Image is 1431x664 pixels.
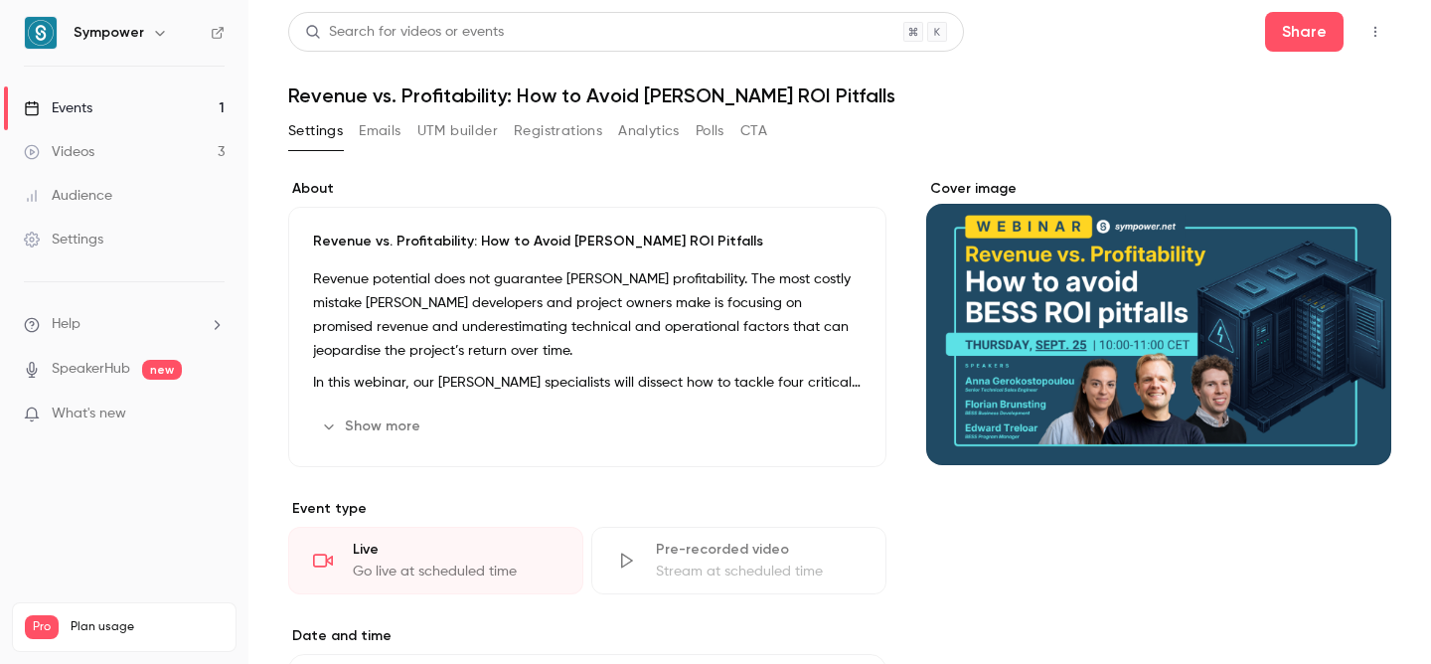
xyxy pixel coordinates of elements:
section: Cover image [926,179,1391,465]
div: Audience [24,186,112,206]
div: Search for videos or events [305,22,504,43]
div: Settings [24,230,103,249]
div: Go live at scheduled time [353,562,558,581]
button: Share [1265,12,1344,52]
p: Revenue vs. Profitability: How to Avoid [PERSON_NAME] ROI Pitfalls [313,232,862,251]
a: SpeakerHub [52,359,130,380]
div: Events [24,98,92,118]
div: Live [353,540,558,560]
li: help-dropdown-opener [24,314,225,335]
span: What's new [52,404,126,424]
button: Registrations [514,115,602,147]
p: In this webinar, our [PERSON_NAME] specialists will dissect how to tackle four critical risks tha... [313,371,862,395]
span: Help [52,314,80,335]
div: Pre-recorded video [656,540,862,560]
span: Plan usage [71,619,224,635]
button: CTA [740,115,767,147]
h6: Sympower [74,23,144,43]
div: LiveGo live at scheduled time [288,527,583,594]
div: Videos [24,142,94,162]
button: Polls [696,115,724,147]
label: Date and time [288,626,886,646]
span: new [142,360,182,380]
button: Analytics [618,115,680,147]
button: Emails [359,115,400,147]
label: Cover image [926,179,1391,199]
div: Pre-recorded videoStream at scheduled time [591,527,886,594]
label: About [288,179,886,199]
span: Pro [25,615,59,639]
h1: Revenue vs. Profitability: How to Avoid [PERSON_NAME] ROI Pitfalls [288,83,1391,107]
p: Revenue potential does not guarantee [PERSON_NAME] profitability. The most costly mistake [PERSON... [313,267,862,363]
button: UTM builder [417,115,498,147]
button: Settings [288,115,343,147]
img: Sympower [25,17,57,49]
p: Event type [288,499,886,519]
button: Show more [313,411,432,442]
div: Stream at scheduled time [656,562,862,581]
iframe: Noticeable Trigger [201,406,225,423]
